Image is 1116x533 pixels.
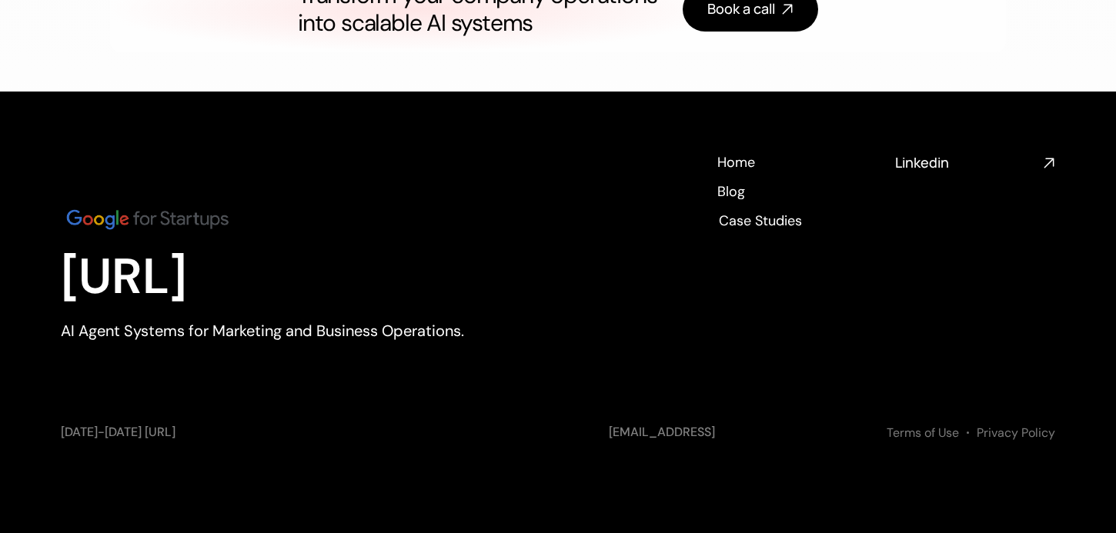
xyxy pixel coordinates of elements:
[895,153,1055,172] nav: Social media links
[717,182,745,202] p: Blog
[717,153,755,172] p: Home
[719,212,802,231] p: Case Studies
[717,212,804,228] a: Case Studies
[977,425,1055,441] a: Privacy Policy
[717,182,745,199] a: Blog
[61,424,443,441] p: [DATE]-[DATE] [URL]
[717,153,877,228] nav: Footer navigation
[609,424,715,440] a: [EMAIL_ADDRESS]
[717,153,756,170] a: Home
[895,153,1037,172] h4: Linkedin
[61,320,484,341] p: AI Agent Systems for Marketing and Business Operations.
[61,248,484,307] p: [URL]
[895,153,1055,172] a: Linkedin
[887,425,959,441] a: Terms of Use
